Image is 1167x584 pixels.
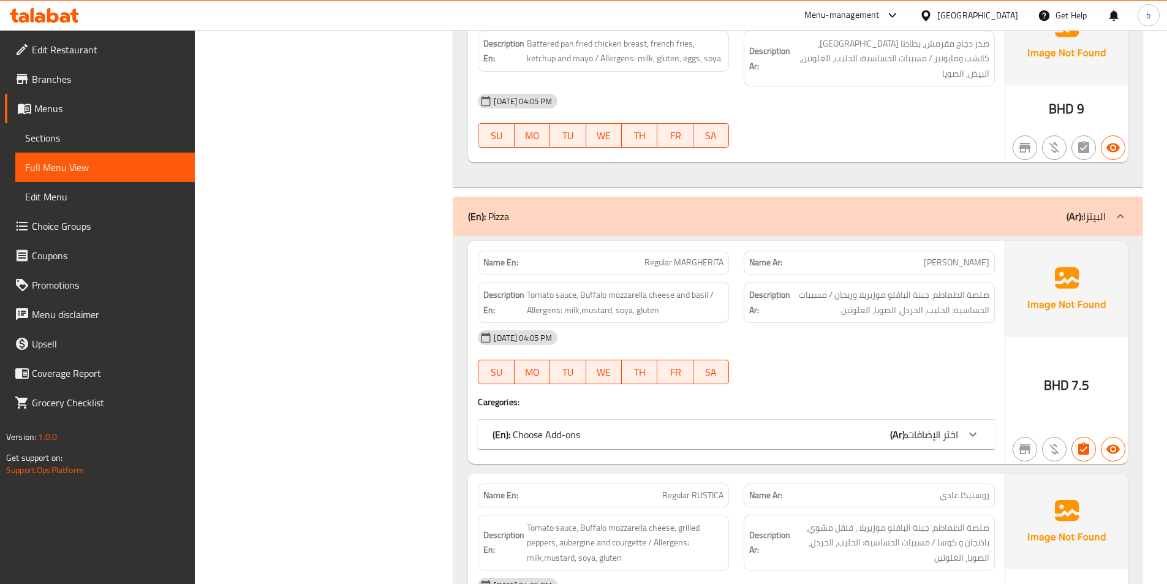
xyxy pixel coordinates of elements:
[34,101,185,116] span: Menus
[657,123,693,148] button: FR
[1071,373,1089,397] span: 7.5
[644,256,723,269] span: Regular MARGHERITA
[25,189,185,204] span: Edit Menu
[6,450,62,466] span: Get support on:
[662,489,723,502] span: Regular RUSTICA
[38,429,57,445] span: 1.0.0
[32,307,185,322] span: Menu disclaimer
[1071,437,1096,461] button: Has choices
[5,300,195,329] a: Menu disclaimer
[483,256,518,269] strong: Name En:
[5,211,195,241] a: Choice Groups
[515,360,550,384] button: MO
[1146,9,1150,22] span: b
[32,366,185,381] span: Coverage Report
[15,153,195,182] a: Full Menu View
[5,358,195,388] a: Coverage Report
[693,123,729,148] button: SA
[5,329,195,358] a: Upsell
[6,462,84,478] a: Support.OpsPlatform
[1044,373,1069,397] span: BHD
[483,489,518,502] strong: Name En:
[1005,474,1128,569] img: Ae5nvW7+0k+MAAAAAElFTkSuQmCC
[468,207,486,226] b: (En):
[15,123,195,153] a: Sections
[489,332,557,344] span: [DATE] 04:05 PM
[1042,437,1067,461] button: Purchased item
[937,9,1018,22] div: [GEOGRAPHIC_DATA]
[591,363,617,381] span: WE
[1067,209,1106,224] p: البيتزا
[793,287,989,317] span: صلصة الطماطم، جبنة البافلو موزيريلا وريحان / مسببات الحساسية: الحليب، الخردل، الصويا، الغلوتين
[493,425,510,444] b: (En):
[15,182,195,211] a: Edit Menu
[1049,97,1074,121] span: BHD
[1013,135,1037,160] button: Not branch specific item
[662,127,688,145] span: FR
[527,36,723,66] span: Battered pan fried chicken breast, french fries, ketchup and mayo / Allergens: milk, gluten, eggs...
[478,420,995,449] div: (En): Choose Add-ons(Ar):اختر الإضافات
[550,123,586,148] button: TU
[483,127,509,145] span: SU
[478,360,514,384] button: SU
[550,360,586,384] button: TU
[1067,207,1083,226] b: (Ar):
[907,425,958,444] span: اختر الإضافات
[622,123,657,148] button: TH
[478,396,995,408] h4: Caregories:
[5,270,195,300] a: Promotions
[519,127,545,145] span: MO
[1101,437,1125,461] button: Available
[890,425,907,444] b: (Ar):
[483,363,509,381] span: SU
[749,44,790,74] strong: Description Ar:
[622,360,657,384] button: TH
[627,363,652,381] span: TH
[1101,135,1125,160] button: Available
[483,36,524,66] strong: Description En:
[1013,437,1037,461] button: Not branch specific item
[32,248,185,263] span: Coupons
[527,520,723,566] span: Tomato sauce, Buffalo mozzarella cheese, grilled peppers, aubergine and courgette / Allergens: mi...
[483,287,524,317] strong: Description En:
[1071,135,1096,160] button: Not has choices
[749,489,782,502] strong: Name Ar:
[555,127,581,145] span: TU
[32,219,185,233] span: Choice Groups
[657,360,693,384] button: FR
[515,123,550,148] button: MO
[25,160,185,175] span: Full Menu View
[493,427,580,442] p: Choose Add-ons
[1042,135,1067,160] button: Purchased item
[749,528,790,558] strong: Description Ar:
[586,123,622,148] button: WE
[5,241,195,270] a: Coupons
[468,209,509,224] p: Pizza
[32,42,185,57] span: Edit Restaurant
[25,131,185,145] span: Sections
[555,363,581,381] span: TU
[804,8,880,23] div: Menu-management
[32,395,185,410] span: Grocery Checklist
[1005,241,1128,336] img: Ae5nvW7+0k+MAAAAAElFTkSuQmCC
[453,197,1142,236] div: (En): Pizza(Ar):البيتزا
[591,127,617,145] span: WE
[32,278,185,292] span: Promotions
[693,360,729,384] button: SA
[793,36,989,82] span: صدر دجاج مقرمش، بطاطا مقلية، كاتشب ومايونيز / مسببات الحساسية: الحليب، الغلوتين، البيض, الصويا
[5,388,195,417] a: Grocery Checklist
[940,489,989,502] span: روستيكا عادي
[5,64,195,94] a: Branches
[627,127,652,145] span: TH
[6,429,36,445] span: Version:
[483,528,524,558] strong: Description En:
[32,72,185,86] span: Branches
[489,96,557,107] span: [DATE] 04:05 PM
[519,363,545,381] span: MO
[698,363,724,381] span: SA
[793,520,989,566] span: صلصة الطماطم، جبنة البافلو موزيريلا ، فلفل مشوي، باذنجان و كوسا / مسببات الحساسية: الحليب، الخردل...
[5,35,195,64] a: Edit Restaurant
[527,287,723,317] span: Tomato sauce, Buffalo mozzarella cheese and basil / Allergens: milk,mustard, soya, gluten
[1077,97,1084,121] span: 9
[749,256,782,269] strong: Name Ar:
